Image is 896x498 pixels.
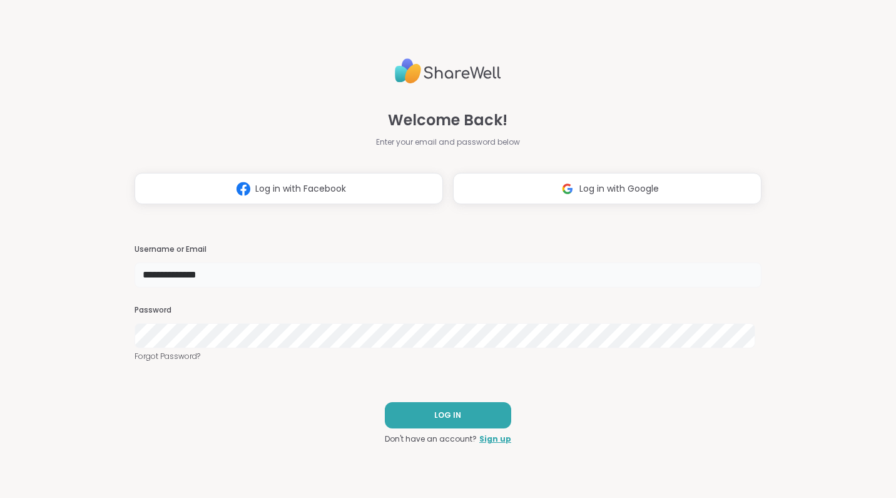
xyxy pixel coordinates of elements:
[135,173,443,204] button: Log in with Facebook
[385,402,511,428] button: LOG IN
[255,182,346,195] span: Log in with Facebook
[453,173,761,204] button: Log in with Google
[388,109,507,132] span: Welcome Back!
[135,244,761,255] h3: Username or Email
[579,182,659,195] span: Log in with Google
[434,410,461,421] span: LOG IN
[556,177,579,200] img: ShareWell Logomark
[135,305,761,316] h3: Password
[385,433,477,445] span: Don't have an account?
[135,351,761,362] a: Forgot Password?
[479,433,511,445] a: Sign up
[395,53,501,89] img: ShareWell Logo
[232,177,255,200] img: ShareWell Logomark
[376,137,520,148] span: Enter your email and password below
